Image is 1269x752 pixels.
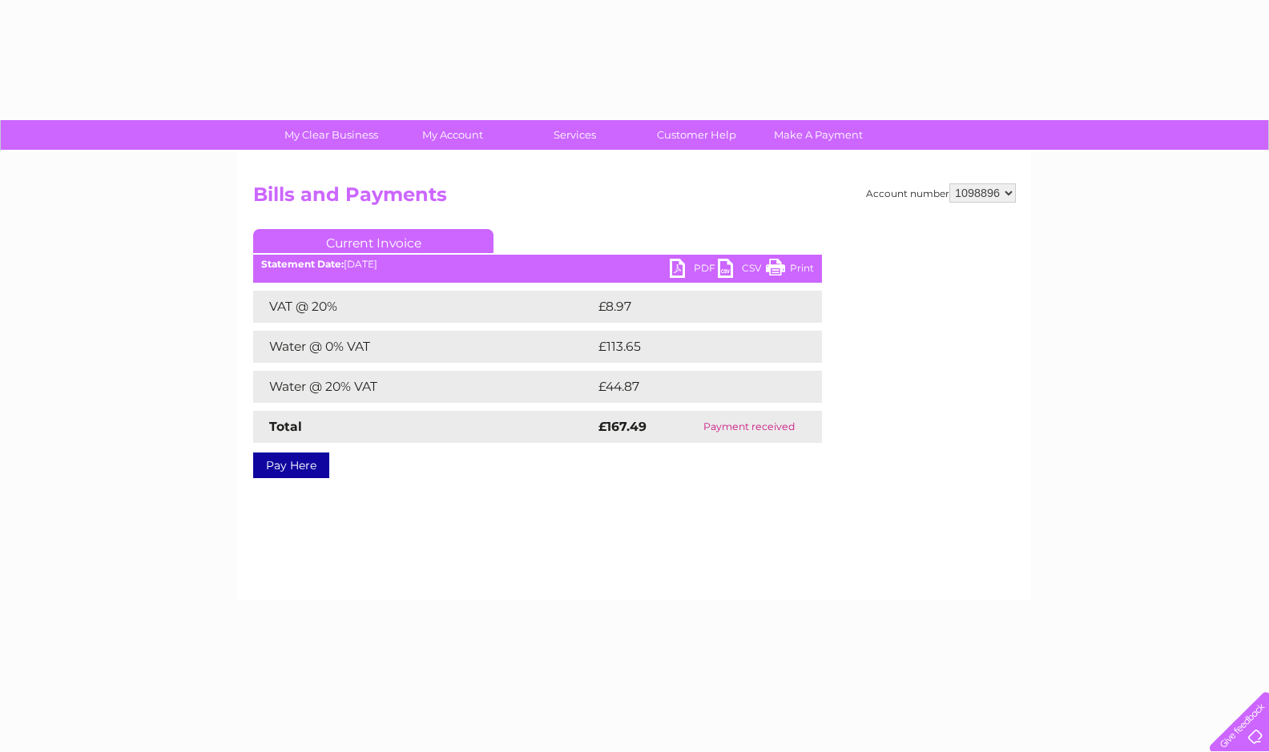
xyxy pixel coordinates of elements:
[253,331,594,363] td: Water @ 0% VAT
[766,259,814,282] a: Print
[253,183,1016,214] h2: Bills and Payments
[269,419,302,434] strong: Total
[718,259,766,282] a: CSV
[866,183,1016,203] div: Account number
[265,120,397,150] a: My Clear Business
[253,371,594,403] td: Water @ 20% VAT
[594,371,790,403] td: £44.87
[594,291,784,323] td: £8.97
[630,120,763,150] a: Customer Help
[670,259,718,282] a: PDF
[253,291,594,323] td: VAT @ 20%
[598,419,647,434] strong: £167.49
[752,120,884,150] a: Make A Payment
[253,259,822,270] div: [DATE]
[253,452,329,478] a: Pay Here
[261,258,344,270] b: Statement Date:
[509,120,641,150] a: Services
[253,229,493,253] a: Current Invoice
[676,411,822,443] td: Payment received
[594,331,791,363] td: £113.65
[387,120,519,150] a: My Account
